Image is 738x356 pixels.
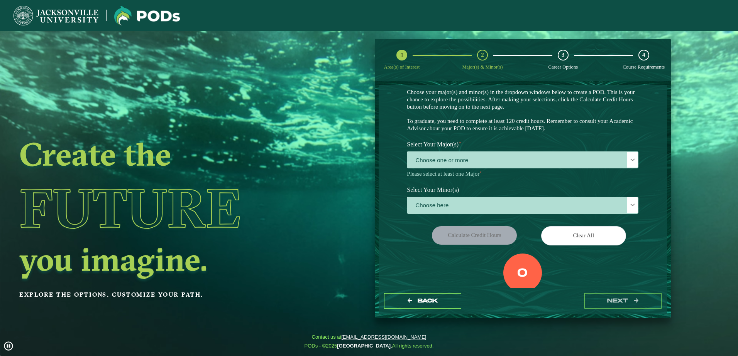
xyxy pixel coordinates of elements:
[459,140,462,145] sup: ⋆
[407,89,638,132] p: Choose your major(s) and minor(s) in the dropdown windows below to create a POD. This is your cha...
[384,64,420,70] span: Area(s) of Interest
[584,293,662,309] button: next
[114,6,180,25] img: Jacksonville University logo
[19,138,313,170] h2: Create the
[418,297,438,304] span: Back
[305,334,434,340] span: Contact us at
[548,64,578,70] span: Career Options
[19,289,313,301] p: Explore the options. Customize your path.
[407,170,638,178] p: Please select at least one Major
[19,243,313,275] h2: you imagine.
[19,173,313,243] h1: Future
[407,197,638,214] span: Choose here
[14,6,98,25] img: Jacksonville University logo
[341,334,426,340] a: [EMAIL_ADDRESS][DOMAIN_NAME]
[462,64,503,70] span: Major(s) & Minor(s)
[305,343,434,349] span: PODs - ©2025 All rights reserved.
[623,64,665,70] span: Course Requirements
[642,51,645,59] span: 4
[401,183,644,197] label: Select Your Minor(s)
[337,343,392,349] a: [GEOGRAPHIC_DATA].
[562,51,565,59] span: 3
[401,138,644,152] label: Select Your Major(s)
[407,152,638,168] span: Choose one or more
[541,226,626,245] button: Clear All
[517,266,528,281] label: 0
[384,293,461,309] button: Back
[432,226,517,244] button: Calculate credit hours
[479,170,482,174] sup: ⋆
[481,51,484,59] span: 2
